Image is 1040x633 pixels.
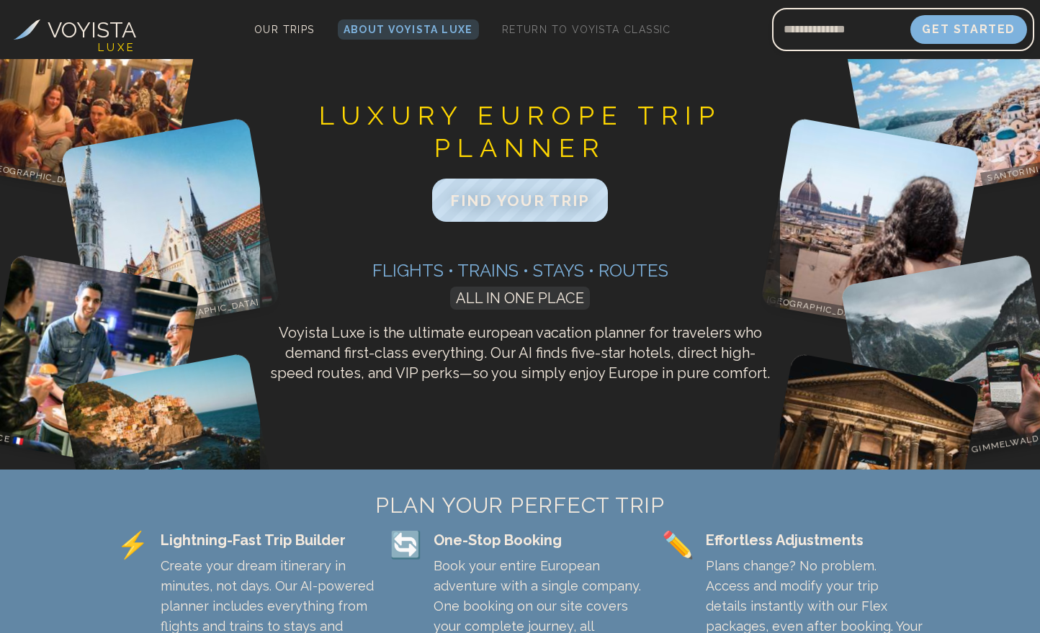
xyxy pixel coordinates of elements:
[434,530,651,550] div: One-Stop Booking
[450,192,590,210] span: FIND YOUR TRIP
[910,15,1027,44] button: Get Started
[338,19,479,40] a: About Voyista Luxe
[758,353,980,575] img: Rome
[248,19,320,40] a: Our Trips
[14,19,40,40] img: Voyista Logo
[161,530,378,550] div: Lightning-Fast Trip Builder
[432,179,608,222] button: FIND YOUR TRIP
[760,117,980,336] img: Florence
[450,287,590,310] span: ALL IN ONE PLACE
[98,40,133,56] h4: L U X E
[60,117,279,336] img: Budapest
[772,12,910,47] input: Email address
[266,259,774,282] h3: Flights • Trains • Stays • Routes
[60,353,282,575] img: Cinque Terre
[254,24,315,35] span: Our Trips
[266,323,774,383] p: Voyista Luxe is the ultimate european vacation planner for travelers who demand first-class every...
[706,530,923,550] div: Effortless Adjustments
[344,24,473,35] span: About Voyista Luxe
[117,530,149,559] span: ⚡
[502,24,671,35] span: Return to Voyista Classic
[266,99,774,164] h1: Luxury Europe Trip Planner
[496,19,677,40] a: Return to Voyista Classic
[662,530,694,559] span: ✏️
[117,493,923,518] h2: PLAN YOUR PERFECT TRIP
[48,14,136,46] h3: VOYISTA
[390,530,422,559] span: 🔄
[14,14,136,46] a: VOYISTA
[432,195,608,209] a: FIND YOUR TRIP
